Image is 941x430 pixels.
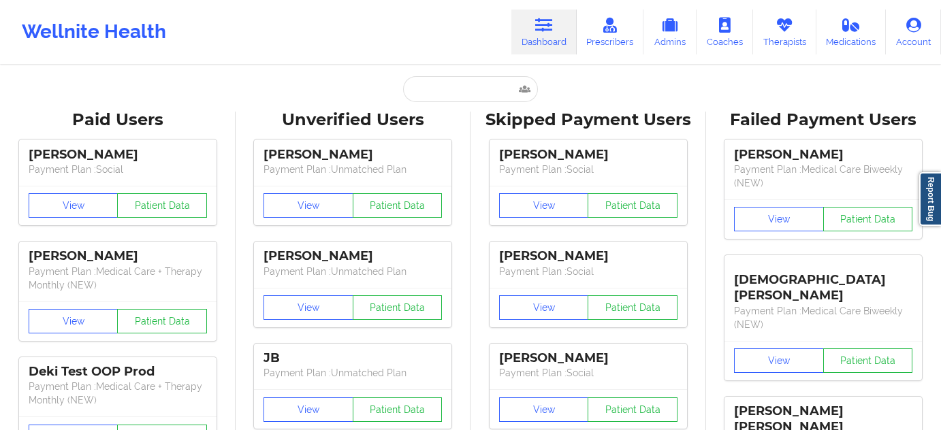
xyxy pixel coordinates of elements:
[29,193,118,218] button: View
[499,163,677,176] p: Payment Plan : Social
[577,10,644,54] a: Prescribers
[643,10,697,54] a: Admins
[499,397,589,422] button: View
[29,163,207,176] p: Payment Plan : Social
[588,193,677,218] button: Patient Data
[588,397,677,422] button: Patient Data
[499,193,589,218] button: View
[29,147,207,163] div: [PERSON_NAME]
[480,110,697,131] div: Skipped Payment Users
[734,147,912,163] div: [PERSON_NAME]
[353,397,443,422] button: Patient Data
[499,147,677,163] div: [PERSON_NAME]
[353,295,443,320] button: Patient Data
[245,110,462,131] div: Unverified Users
[823,348,913,373] button: Patient Data
[264,397,353,422] button: View
[886,10,941,54] a: Account
[734,163,912,190] p: Payment Plan : Medical Care Biweekly (NEW)
[29,380,207,407] p: Payment Plan : Medical Care + Therapy Monthly (NEW)
[264,366,442,380] p: Payment Plan : Unmatched Plan
[734,207,824,231] button: View
[499,248,677,264] div: [PERSON_NAME]
[823,207,913,231] button: Patient Data
[264,147,442,163] div: [PERSON_NAME]
[264,350,442,366] div: JB
[10,110,226,131] div: Paid Users
[734,304,912,331] p: Payment Plan : Medical Care Biweekly (NEW)
[753,10,816,54] a: Therapists
[117,309,207,333] button: Patient Data
[264,193,353,218] button: View
[499,295,589,320] button: View
[499,265,677,278] p: Payment Plan : Social
[29,265,207,292] p: Payment Plan : Medical Care + Therapy Monthly (NEW)
[499,366,677,380] p: Payment Plan : Social
[29,309,118,333] button: View
[264,163,442,176] p: Payment Plan : Unmatched Plan
[499,350,677,366] div: [PERSON_NAME]
[734,262,912,303] div: [DEMOGRAPHIC_DATA][PERSON_NAME]
[264,248,442,264] div: [PERSON_NAME]
[716,110,932,131] div: Failed Payment Users
[816,10,887,54] a: Medications
[697,10,753,54] a: Coaches
[264,295,353,320] button: View
[353,193,443,218] button: Patient Data
[511,10,577,54] a: Dashboard
[264,265,442,278] p: Payment Plan : Unmatched Plan
[29,248,207,264] div: [PERSON_NAME]
[734,348,824,373] button: View
[919,172,941,226] a: Report Bug
[29,364,207,380] div: Deki Test OOP Prod
[117,193,207,218] button: Patient Data
[588,295,677,320] button: Patient Data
